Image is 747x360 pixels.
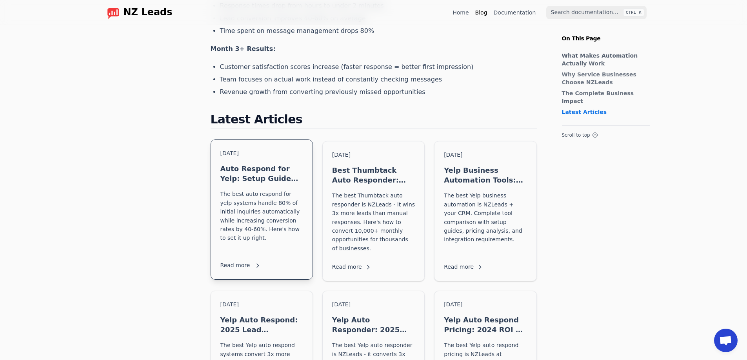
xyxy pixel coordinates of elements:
[220,315,303,335] h3: Yelp Auto Respond: 2025 Lead Conversion Guide
[453,9,469,16] a: Home
[124,7,173,18] span: NZ Leads
[332,151,415,159] div: [DATE]
[562,52,646,67] a: What Makes Automation Actually Work
[220,75,537,84] li: Team focuses on actual work instead of constantly checking messages
[562,71,646,86] a: Why Service Businesses Choose NZLeads
[444,191,527,253] p: The best Yelp business automation is NZLeads + your CRM. Complete tool comparison with setup guid...
[211,112,537,128] h2: Latest Articles
[220,62,537,72] li: Customer satisfaction scores increase (faster response = better first impression)
[546,6,647,19] input: Search documentation…
[556,25,656,42] p: On This Page
[101,6,173,19] a: Home page
[220,261,260,270] span: Read more
[475,9,487,16] a: Blog
[220,190,303,251] p: The best auto respond for yelp systems handle 80% of initial inquiries automatically while increa...
[220,164,303,183] h3: Auto Respond for Yelp: Setup Guide That Actually Converts
[444,165,527,185] h3: Yelp Business Automation Tools: 2025 Tech Stack Guide
[332,165,415,185] h3: Best Thumbtack Auto Responder: 2025 Lead Conversion Guide
[494,9,536,16] a: Documentation
[220,300,303,309] div: [DATE]
[332,315,415,335] h3: Yelp Auto Responder: 2025 Setup Guide for Services
[444,315,527,335] h3: Yelp Auto Respond Pricing: 2024 ROI & Cost Guide
[211,141,313,281] a: [DATE]Auto Respond for Yelp: Setup Guide That Actually ConvertsThe best auto respond for yelp sys...
[322,141,425,281] a: [DATE]Best Thumbtack Auto Responder: 2025 Lead Conversion GuideThe best Thumbtack auto responder ...
[107,6,120,19] img: logo
[562,132,650,138] button: Scroll to top
[562,108,646,116] a: Latest Articles
[434,141,536,281] a: [DATE]Yelp Business Automation Tools: 2025 Tech Stack GuideThe best Yelp business automation is N...
[332,263,371,271] span: Read more
[220,87,537,97] li: Revenue growth from converting previously missed opportunities
[211,45,276,52] strong: Month 3+ Results:
[444,300,527,309] div: [DATE]
[220,26,537,36] li: Time spent on message management drops 80%
[562,89,646,105] a: The Complete Business Impact
[444,151,527,159] div: [DATE]
[714,329,738,352] a: Open chat
[332,191,415,253] p: The best Thumbtack auto responder is NZLeads - it wins 3x more leads than manual responses. Here'...
[332,300,415,309] div: [DATE]
[444,263,483,271] span: Read more
[220,149,303,157] div: [DATE]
